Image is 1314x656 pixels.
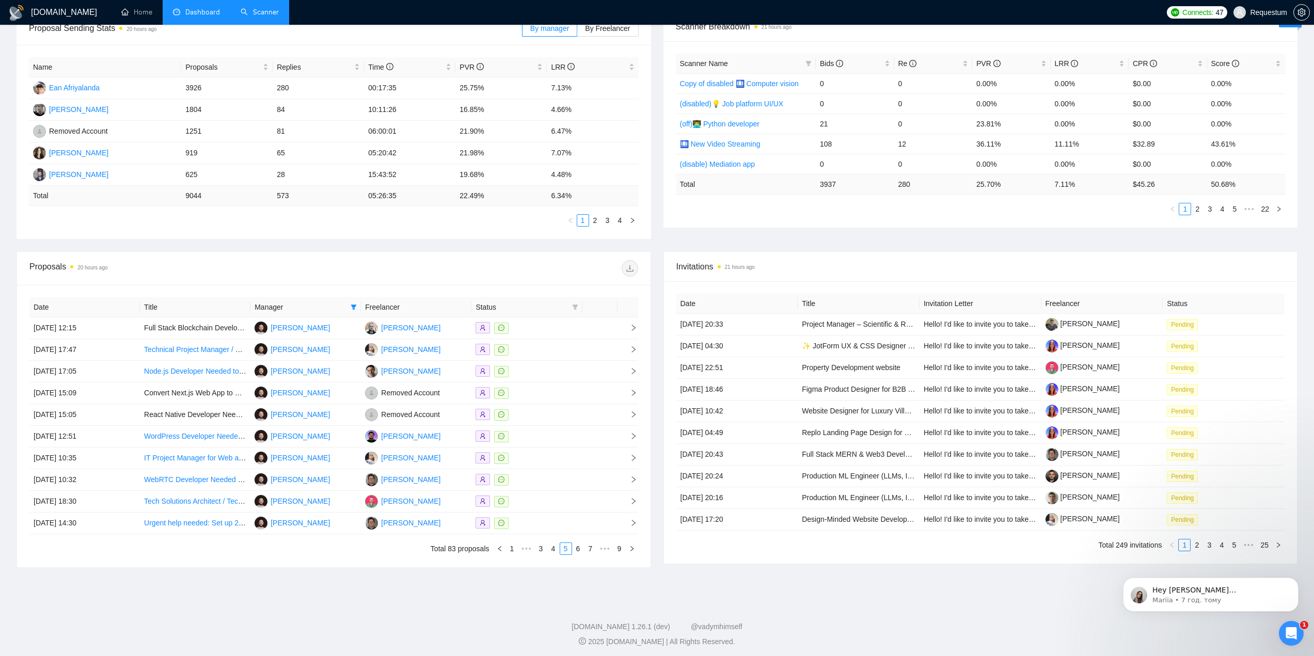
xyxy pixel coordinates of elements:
td: 0.00% [1051,73,1129,93]
a: 3 [1204,539,1215,551]
span: message [498,411,504,418]
span: filter [805,60,812,67]
span: message [498,433,504,439]
img: c14DhYixHXKOjO1Rn8ocQbD3KHUcnE4vZS4feWtSSrA9NC5rkM_scuoP2bXUv12qzp [1046,448,1058,461]
a: (off)👨‍💻 Python developer [680,120,760,128]
td: $0.00 [1129,93,1207,114]
li: Next Page [626,214,639,227]
span: Pending [1167,471,1198,482]
li: 1 [1179,203,1191,215]
a: Pending [1167,363,1202,372]
img: AB [255,387,267,399]
img: c1o0rOVReXCKi1bnQSsgHbaWbvfM_HSxWVsvTMtH2C50utd8VeU_52zlHuo4ie9fkT [1046,383,1058,396]
img: c1o0rOVReXCKi1bnQSsgHbaWbvfM_HSxWVsvTMtH2C50utd8VeU_52zlHuo4ie9fkT [1046,340,1058,353]
a: VL[PERSON_NAME] [33,105,108,113]
p: Message from Mariia, sent 7 год. тому [45,40,178,49]
span: ••• [597,542,613,555]
a: 3 [602,215,613,226]
img: c1o0rOVReXCKi1bnQSsgHbaWbvfM_HSxWVsvTMtH2C50utd8VeU_52zlHuo4ie9fkT [1046,405,1058,418]
div: [PERSON_NAME] [271,452,330,463]
a: AB[PERSON_NAME] [255,323,330,331]
span: Connects: [1182,7,1213,18]
a: Replo Landing Page Design for DTC Supplement Brand [802,428,981,437]
span: Pending [1167,319,1198,330]
li: 4 [614,214,626,227]
img: AB [255,452,267,465]
a: E[PERSON_NAME] [365,345,440,353]
span: message [498,346,504,353]
td: 0.00% [1051,93,1129,114]
li: 4 [1215,539,1228,551]
span: filter [572,304,578,310]
div: message notification from Mariia, 7 год. тому. Hey andrii.savka@requestum.com, Looks like your Up... [15,22,191,56]
button: right [626,542,638,555]
span: right [629,546,635,552]
a: AB[PERSON_NAME] [255,410,330,418]
li: 5 [1228,203,1241,215]
li: 4 [1216,203,1228,215]
td: 0.00% [1207,73,1286,93]
a: [PERSON_NAME] [1046,450,1120,458]
a: @vadymhimself [691,622,742,631]
td: 23.81% [972,114,1051,134]
span: Bids [820,59,843,68]
a: [PERSON_NAME] [1046,385,1120,393]
div: [PERSON_NAME] [381,517,440,529]
img: EA [33,82,46,94]
a: 4 [614,215,626,226]
a: Urgent help needed: Set up 24/7 YouTube livestream from a dynamic Webpage URL using e.g. FFmpeg [144,519,477,527]
li: 3 [535,542,547,555]
a: Property Development website [802,363,900,372]
td: 4.66% [547,99,638,121]
a: [PERSON_NAME] [1046,406,1120,414]
td: 0.00% [972,93,1051,114]
a: 6 [573,543,584,554]
img: AB [255,322,267,334]
td: 84 [273,99,364,121]
a: 5 [1228,539,1240,551]
a: Figma Product Designer for B2B SaaS Mockups and Prototypes [802,385,1007,393]
li: Next 5 Pages [1241,203,1257,215]
iframe: Intercom notifications повідомлення [1107,556,1314,628]
span: left [1169,542,1175,548]
a: 2 [1191,539,1202,551]
span: Pending [1167,406,1198,417]
img: RA [33,125,46,138]
a: IT Project Manager for Web and Mobile Projects [144,454,298,462]
span: Time [368,63,393,71]
a: (disabled)💡 Job platform UI/UX [680,100,784,108]
span: info-circle [386,63,393,70]
td: 21 [816,114,894,134]
img: VV [33,168,46,181]
a: VV[PERSON_NAME] [33,170,108,178]
a: [PERSON_NAME] [1046,428,1120,436]
a: AB[PERSON_NAME] [255,518,330,526]
span: info-circle [993,60,1001,67]
img: SO [33,147,46,159]
img: DB [365,322,378,334]
span: Replies [277,61,352,73]
div: [PERSON_NAME] [271,517,330,529]
span: Pending [1167,427,1198,439]
td: 3926 [181,77,273,99]
a: DB[PERSON_NAME] [365,323,440,331]
img: E [365,343,378,356]
span: Pending [1167,341,1198,352]
span: 1 [1300,621,1308,629]
li: 2 [1191,539,1203,551]
a: SO[PERSON_NAME] [33,148,108,156]
a: Copy of disabled 🛄 Computer vision [680,79,799,88]
a: (disable) Mediation app [680,160,755,168]
span: 47 [1215,7,1223,18]
span: left [497,546,503,552]
a: Full Stack MERN & Web3 Developer Needed for DEX Project Update [802,450,1024,458]
div: [PERSON_NAME] [271,409,330,420]
div: [PERSON_NAME] [271,322,330,333]
li: 1 [506,542,518,555]
a: AB[PERSON_NAME] [255,431,330,440]
td: 0 [816,93,894,114]
span: LRR [1055,59,1079,68]
a: 2 [590,215,601,226]
a: AB[PERSON_NAME] [255,453,330,461]
span: message [498,520,504,526]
